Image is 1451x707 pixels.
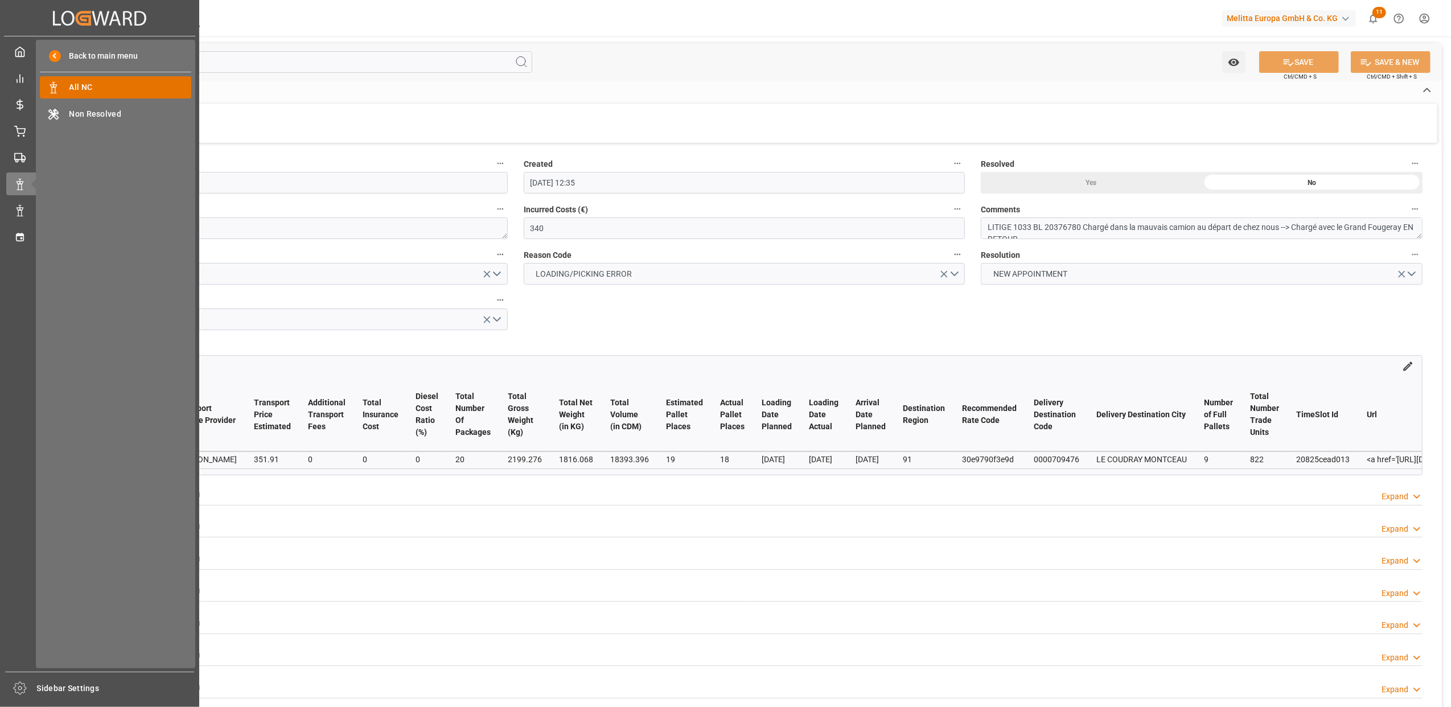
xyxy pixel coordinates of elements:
[1195,378,1242,451] th: Number of Full Pallets
[981,263,1423,285] button: open menu
[1222,10,1356,27] div: Melitta Europa GmbH & Co. KG
[66,309,508,330] button: open menu
[6,120,193,142] a: Order Management
[69,81,192,93] span: All NC
[856,453,886,466] div: [DATE]
[524,204,588,216] span: Incurred Costs (€)
[6,93,193,116] a: Rate Management
[809,453,838,466] div: [DATE]
[1382,555,1408,567] div: Expand
[1025,378,1088,451] th: Delivery Destination Code
[1360,6,1386,31] button: show 11 new notifications
[1202,172,1423,194] div: No
[176,453,237,466] div: [PERSON_NAME]
[1296,453,1350,466] div: 20825cead013
[981,172,1202,194] div: Yes
[950,247,965,262] button: Reason Code
[1408,247,1423,262] button: Resolution
[1382,491,1408,503] div: Expand
[493,156,508,171] button: Updated
[1408,156,1423,171] button: Resolved
[762,453,792,466] div: [DATE]
[40,102,191,125] a: Non Resolved
[1408,202,1423,216] button: Comments
[416,453,438,466] div: 0
[1204,453,1233,466] div: 9
[308,453,346,466] div: 0
[447,378,499,451] th: Total Number Of Packages
[1034,453,1079,466] div: 0000709476
[363,453,398,466] div: 0
[894,378,953,451] th: Destination Region
[299,378,354,451] th: Additional Transport Fees
[753,378,800,451] th: Loading Date Planned
[493,247,508,262] button: Responsible Party
[847,378,894,451] th: Arrival Date Planned
[1382,684,1408,696] div: Expand
[524,263,965,285] button: open menu
[493,202,508,216] button: Transport ID Logward *
[1382,523,1408,535] div: Expand
[962,453,1017,466] div: 30e9790f3e9d
[1382,587,1408,599] div: Expand
[524,158,553,170] span: Created
[1351,51,1431,73] button: SAVE & NEW
[981,249,1020,261] span: Resolution
[950,156,965,171] button: Created
[37,683,195,694] span: Sidebar Settings
[455,453,491,466] div: 20
[800,378,847,451] th: Loading Date Actual
[524,249,572,261] span: Reason Code
[981,217,1423,239] textarea: LITIGE 1033 BL 20376780 Chargé dans la mauvais camion au départ de chez nous --> Chargé avec le G...
[981,204,1020,216] span: Comments
[1284,72,1317,81] span: Ctrl/CMD + S
[1222,7,1360,29] button: Melitta Europa GmbH & Co. KG
[550,378,602,451] th: Total Net Weight (in KG)
[1386,6,1412,31] button: Help Center
[720,453,745,466] div: 18
[1096,453,1187,466] div: LE COUDRAY MONTCEAU
[1372,7,1386,18] span: 11
[1367,72,1417,81] span: Ctrl/CMD + Shift + S
[666,453,703,466] div: 19
[1382,652,1408,664] div: Expand
[712,378,753,451] th: Actual Pallet Places
[1382,619,1408,631] div: Expand
[61,50,138,62] span: Back to main menu
[499,378,550,451] th: Total Gross Weight (Kg)
[69,108,192,120] span: Non Resolved
[950,202,965,216] button: Incurred Costs (€)
[40,76,191,98] a: All NC
[407,378,447,451] th: Diesel Cost Ratio (%)
[6,67,193,89] a: Control Tower
[1242,378,1288,451] th: Total Number Trade Units
[1288,378,1358,451] th: TimeSlot Id
[66,172,508,194] input: DD-MM-YYYY HH:MM
[508,453,542,466] div: 2199.276
[610,453,649,466] div: 18393.396
[524,172,965,194] input: DD-MM-YYYY HH:MM
[1259,51,1339,73] button: SAVE
[66,263,508,285] button: open menu
[981,158,1014,170] span: Resolved
[6,225,193,248] a: Timeslot Management
[559,453,593,466] div: 1816.068
[66,217,508,239] textarea: 7a41c7614825
[953,378,1025,451] th: Recommended Rate Code
[493,293,508,307] button: Cost Ownership
[988,268,1073,280] span: NEW APPOINTMENT
[254,453,291,466] div: 351.91
[530,268,638,280] span: LOADING/PICKING ERROR
[1222,51,1246,73] button: open menu
[245,378,299,451] th: Transport Price Estimated
[6,146,193,168] a: Transport Management
[1250,453,1279,466] div: 822
[6,40,193,63] a: My Cockpit
[167,378,245,451] th: Transport Service Provider
[354,378,407,451] th: Total Insurance Cost
[602,378,657,451] th: Total Volume (in CDM)
[1088,378,1195,451] th: Delivery Destination City
[52,51,532,73] input: Search Fields
[6,199,193,221] a: Data Management
[657,378,712,451] th: Estimated Pallet Places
